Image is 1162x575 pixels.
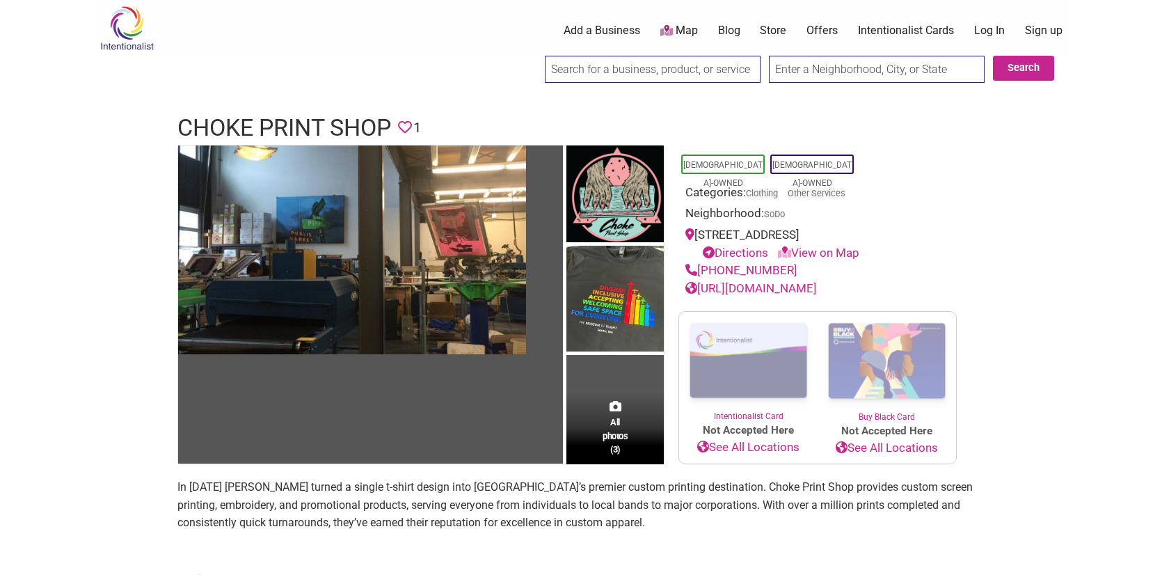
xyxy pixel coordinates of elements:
a: Add a Business [564,23,640,38]
span: SoDo [764,210,785,219]
span: You must be logged in to save favorites. [398,117,412,139]
a: Log In [974,23,1005,38]
a: Offers [806,23,838,38]
div: Categories: [685,184,950,205]
a: Directions [703,246,768,260]
span: Not Accepted Here [818,423,956,439]
a: [DEMOGRAPHIC_DATA]-Owned [683,160,763,188]
a: [URL][DOMAIN_NAME] [685,281,817,295]
button: Search [993,56,1054,81]
a: Store [760,23,786,38]
input: Enter a Neighborhood, City, or State [769,56,985,83]
span: 1 [413,117,421,139]
a: Map [660,23,698,39]
span: Not Accepted Here [679,423,818,439]
a: View on Map [778,246,859,260]
img: Intentionalist Card [679,312,818,410]
a: Sign up [1025,23,1062,38]
input: Search for a business, product, or service [545,56,761,83]
a: See All Locations [818,439,956,457]
span: All photos (3) [603,416,628,455]
a: [DEMOGRAPHIC_DATA]-Owned [772,160,852,188]
a: Intentionalist Card [679,312,818,423]
a: [PHONE_NUMBER] [685,263,797,277]
a: See All Locations [679,439,818,457]
a: Clothing [746,188,778,198]
div: Neighborhood: [685,205,950,226]
div: [STREET_ADDRESS] [685,226,950,262]
a: Blog [718,23,740,38]
img: Buy Black Card [818,312,956,411]
h1: Choke Print Shop [177,111,391,145]
img: Choke Print Shop - Shop interior [178,145,526,354]
p: In [DATE] [PERSON_NAME] turned a single t-shirt design into [GEOGRAPHIC_DATA]’s premier custom pr... [177,478,985,532]
a: Buy Black Card [818,312,956,423]
a: Intentionalist Cards [858,23,954,38]
img: Choke Print Shop - Logo [566,145,664,246]
a: Other Services [788,188,845,198]
img: Intentionalist [94,6,160,51]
